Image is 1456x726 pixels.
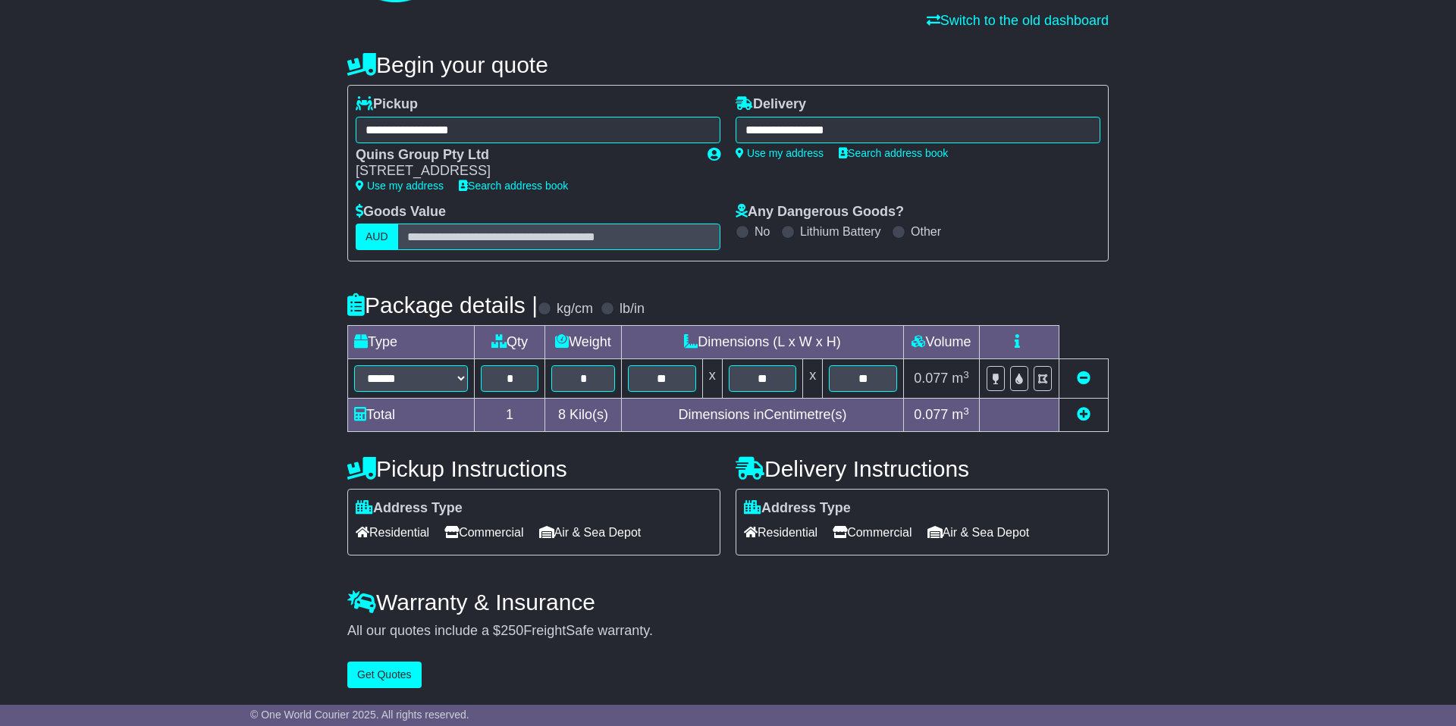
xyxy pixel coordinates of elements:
td: Total [348,399,475,432]
span: m [952,371,969,386]
a: Remove this item [1077,371,1090,386]
a: Search address book [839,147,948,159]
a: Search address book [459,180,568,192]
span: Residential [356,521,429,544]
span: 0.077 [914,371,948,386]
td: Kilo(s) [545,399,622,432]
label: Lithium Battery [800,224,881,239]
td: Dimensions (L x W x H) [621,326,903,359]
label: No [755,224,770,239]
label: kg/cm [557,301,593,318]
td: Qty [475,326,545,359]
div: Quins Group Pty Ltd [356,147,692,164]
a: Use my address [356,180,444,192]
span: Residential [744,521,817,544]
label: AUD [356,224,398,250]
td: x [702,359,722,399]
sup: 3 [963,369,969,380]
td: x [803,359,823,399]
a: Add new item [1077,407,1090,422]
td: Weight [545,326,622,359]
h4: Warranty & Insurance [347,590,1109,615]
label: Address Type [356,500,463,517]
label: Pickup [356,96,418,113]
sup: 3 [963,405,969,417]
label: Other [911,224,941,239]
td: Volume [903,326,979,359]
h4: Pickup Instructions [347,456,720,481]
h4: Delivery Instructions [736,456,1109,481]
div: [STREET_ADDRESS] [356,163,692,180]
span: 8 [558,407,566,422]
h4: Begin your quote [347,52,1109,77]
span: Air & Sea Depot [927,521,1030,544]
button: Get Quotes [347,662,422,688]
a: Switch to the old dashboard [927,13,1109,28]
label: lb/in [620,301,645,318]
span: Air & Sea Depot [539,521,642,544]
a: Use my address [736,147,824,159]
td: Dimensions in Centimetre(s) [621,399,903,432]
div: All our quotes include a $ FreightSafe warranty. [347,623,1109,640]
span: © One World Courier 2025. All rights reserved. [250,709,469,721]
h4: Package details | [347,293,538,318]
span: Commercial [444,521,523,544]
label: Goods Value [356,204,446,221]
span: Commercial [833,521,912,544]
label: Address Type [744,500,851,517]
td: 1 [475,399,545,432]
span: m [952,407,969,422]
label: Delivery [736,96,806,113]
span: 250 [500,623,523,638]
span: 0.077 [914,407,948,422]
label: Any Dangerous Goods? [736,204,904,221]
td: Type [348,326,475,359]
